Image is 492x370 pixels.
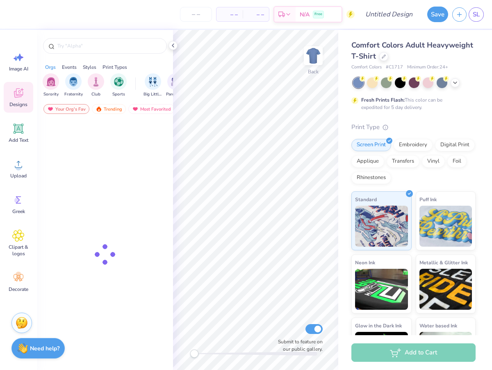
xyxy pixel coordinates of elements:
img: Standard [355,206,408,247]
span: – – [248,10,264,19]
img: Sorority Image [46,77,56,86]
img: Puff Ink [419,206,472,247]
span: Standard [355,195,377,204]
a: SL [469,7,484,22]
span: Image AI [9,66,28,72]
span: Free [314,11,322,17]
input: – – [180,7,212,22]
img: most_fav.gif [47,106,54,112]
div: Transfers [387,155,419,168]
img: Parent's Weekend Image [171,77,180,86]
span: Parent's Weekend [166,91,185,98]
button: filter button [166,73,185,98]
img: trending.gif [96,106,102,112]
img: Sports Image [114,77,123,86]
div: Back [308,68,319,75]
img: most_fav.gif [132,106,139,112]
span: Minimum Order: 24 + [407,64,448,71]
div: filter for Club [88,73,104,98]
span: Metallic & Glitter Ink [419,258,468,267]
span: N/A [300,10,310,19]
span: Comfort Colors [351,64,382,71]
span: Sports [112,91,125,98]
span: Decorate [9,286,28,293]
div: filter for Fraternity [64,73,83,98]
div: Embroidery [394,139,433,151]
div: Most Favorited [128,104,175,114]
span: Clipart & logos [5,244,32,257]
div: This color can be expedited for 5 day delivery. [361,96,462,111]
div: Events [62,64,77,71]
button: filter button [88,73,104,98]
div: Print Types [102,64,127,71]
div: Digital Print [435,139,475,151]
span: SL [473,10,480,19]
div: Rhinestones [351,172,391,184]
span: Fraternity [64,91,83,98]
span: Greek [12,208,25,215]
span: Add Text [9,137,28,143]
span: Comfort Colors Adult Heavyweight T-Shirt [351,40,473,61]
div: Trending [92,104,126,114]
span: Sorority [43,91,59,98]
span: Puff Ink [419,195,437,204]
div: Applique [351,155,384,168]
div: filter for Parent's Weekend [166,73,185,98]
span: Upload [10,173,27,179]
div: Print Type [351,123,476,132]
div: Orgs [45,64,56,71]
img: Big Little Reveal Image [148,77,157,86]
button: filter button [64,73,83,98]
label: Submit to feature on our public gallery. [273,338,323,353]
div: Accessibility label [190,350,198,358]
button: filter button [110,73,127,98]
img: Neon Ink [355,269,408,310]
img: Fraternity Image [69,77,78,86]
div: Screen Print [351,139,391,151]
div: Your Org's Fav [43,104,89,114]
span: Club [91,91,100,98]
strong: Fresh Prints Flash: [361,97,405,103]
strong: Need help? [30,345,59,352]
div: Foil [447,155,467,168]
div: Styles [83,64,96,71]
img: Back [305,48,321,64]
div: Vinyl [422,155,445,168]
span: – – [221,10,238,19]
img: Club Image [91,77,100,86]
span: Neon Ink [355,258,375,267]
div: filter for Sorority [43,73,59,98]
span: # C1717 [386,64,403,71]
button: Save [427,7,448,22]
button: filter button [143,73,162,98]
span: Water based Ink [419,321,457,330]
div: filter for Big Little Reveal [143,73,162,98]
button: filter button [43,73,59,98]
span: Glow in the Dark Ink [355,321,402,330]
span: Big Little Reveal [143,91,162,98]
input: Untitled Design [359,6,419,23]
span: Designs [9,101,27,108]
input: Try "Alpha" [57,42,162,50]
img: Metallic & Glitter Ink [419,269,472,310]
div: filter for Sports [110,73,127,98]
